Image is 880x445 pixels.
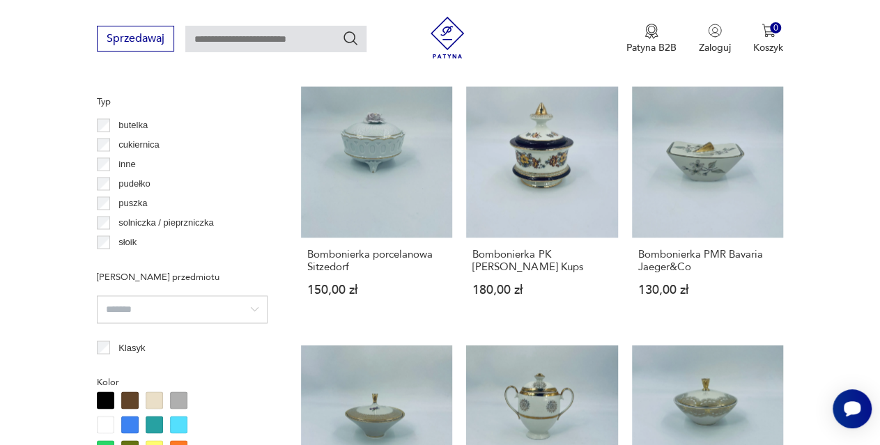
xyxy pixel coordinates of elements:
[466,86,617,322] a: Bombonierka PK Klaus Cutik KupsBombonierka PK [PERSON_NAME] Kups180,00 zł
[644,24,658,39] img: Ikona medalu
[753,41,783,54] p: Koszyk
[118,137,160,153] p: cukiernica
[307,249,446,272] h3: Bombonierka porcelanowa Sitzedorf
[307,283,446,295] p: 150,00 zł
[118,196,147,211] p: puszka
[770,22,782,34] div: 0
[762,24,775,38] img: Ikona koszyka
[97,374,268,389] p: Kolor
[699,41,731,54] p: Zaloguj
[118,176,150,192] p: pudełko
[626,41,677,54] p: Patyna B2B
[118,235,137,250] p: słoik
[833,389,872,428] iframe: Smartsupp widget button
[118,340,145,355] p: Klasyk
[638,249,777,272] h3: Bombonierka PMR Bavaria Jaeger&Co
[626,24,677,54] a: Ikona medaluPatyna B2B
[97,94,268,109] p: Typ
[753,24,783,54] button: 0Koszyk
[632,86,783,322] a: Bombonierka PMR Bavaria Jaeger&CoBombonierka PMR Bavaria Jaeger&Co130,00 zł
[638,283,777,295] p: 130,00 zł
[118,118,148,133] p: butelka
[626,24,677,54] button: Patyna B2B
[118,157,136,172] p: inne
[708,24,722,38] img: Ikonka użytkownika
[472,283,611,295] p: 180,00 zł
[472,249,611,272] h3: Bombonierka PK [PERSON_NAME] Kups
[426,17,468,58] img: Patyna - sklep z meblami i dekoracjami vintage
[97,26,174,52] button: Sprzedawaj
[97,35,174,45] a: Sprzedawaj
[97,269,268,284] p: [PERSON_NAME] przedmiotu
[342,30,359,47] button: Szukaj
[301,86,452,322] a: Bombonierka porcelanowa SitzedorfBombonierka porcelanowa Sitzedorf150,00 zł
[699,24,731,54] button: Zaloguj
[118,215,214,231] p: solniczka / pieprzniczka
